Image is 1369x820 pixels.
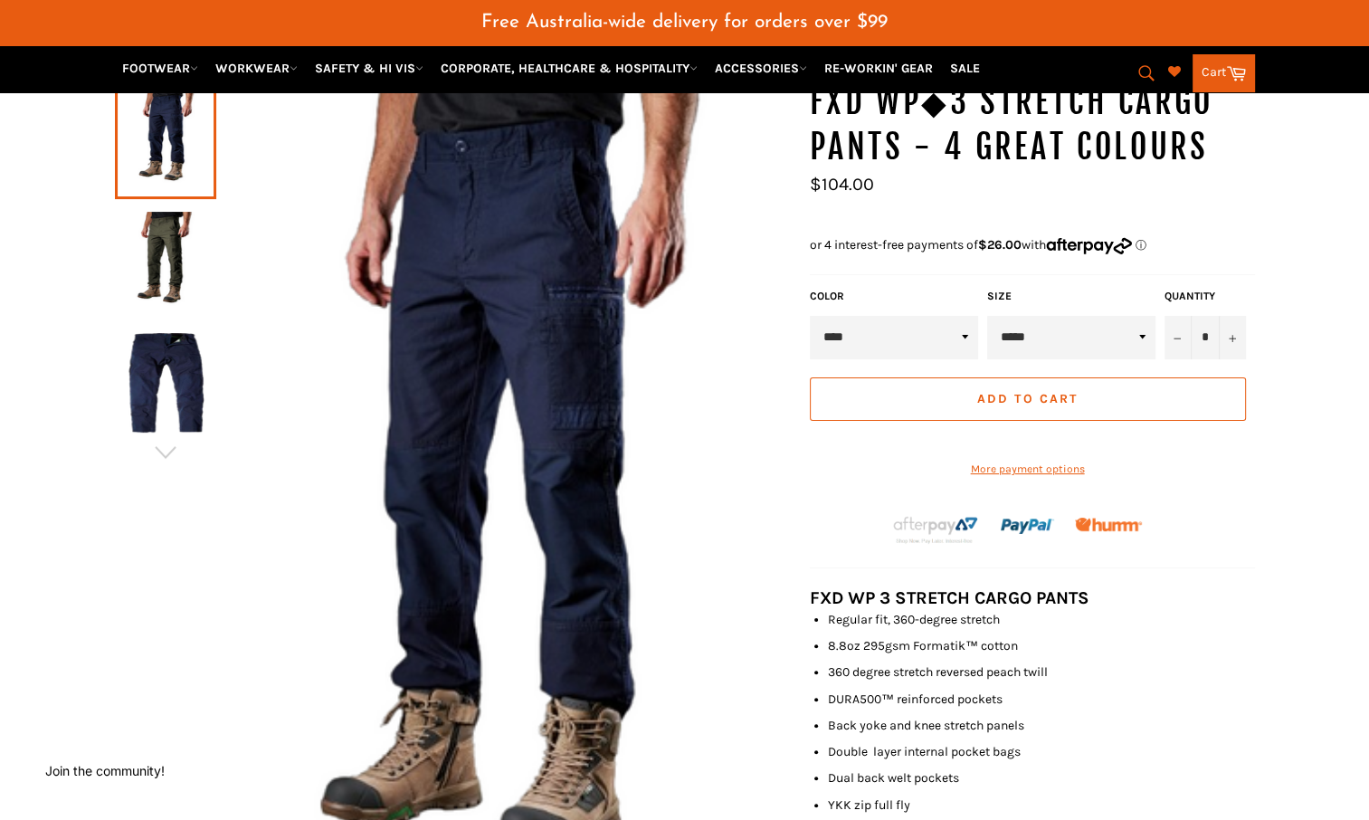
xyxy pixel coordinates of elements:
a: ACCESSORIES [708,52,814,84]
h1: FXD WP◆3 Stretch Cargo Pants - 4 Great Colours [810,80,1255,169]
img: FXD WP◆3 Stretch Cargo Pants - 3 Great Colours - Workin' Gear [124,333,207,433]
a: Cart [1193,54,1255,92]
img: paypal.png [1001,500,1054,553]
label: Color [810,289,978,304]
img: Humm_core_logo_RGB-01_300x60px_small_195d8312-4386-4de7-b182-0ef9b6303a37.png [1075,518,1142,531]
img: FXD WP◆3 Stretch Cargo Pants - 4 Great Colours - Workin' Gear [124,212,207,311]
li: Dual back welt pockets [828,769,1255,787]
li: DURA500™ reinforced pockets [828,691,1255,708]
a: SAFETY & HI VIS [308,52,431,84]
label: Size [987,289,1155,304]
a: More payment options [810,462,1246,477]
li: 8.8oz 295gsm Formatik™ cotton [828,637,1255,654]
a: CORPORATE, HEALTHCARE & HOSPITALITY [433,52,705,84]
img: Afterpay-Logo-on-dark-bg_large.png [891,514,980,545]
li: 360 degree stretch reversed peach twill [828,663,1255,681]
li: Regular fit, 360-degree stretch [828,611,1255,628]
button: Add to Cart [810,377,1246,421]
label: Quantity [1165,289,1246,304]
button: Join the community! [45,763,165,778]
span: Free Australia-wide delivery for orders over $99 [481,13,888,32]
span: $104.00 [810,174,874,195]
li: Double layer internal pocket bags [828,743,1255,760]
li: YKK zip full fly [828,796,1255,814]
li: Back yoke and knee stretch panels [828,717,1255,734]
span: Add to Cart [977,391,1078,406]
a: FOOTWEAR [115,52,205,84]
a: WORKWEAR [208,52,305,84]
button: Reduce item quantity by one [1165,316,1192,359]
button: Increase item quantity by one [1219,316,1246,359]
a: RE-WORKIN' GEAR [817,52,940,84]
strong: FXD WP 3 STRETCH CARGO PANTS [810,587,1089,608]
a: SALE [943,52,987,84]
